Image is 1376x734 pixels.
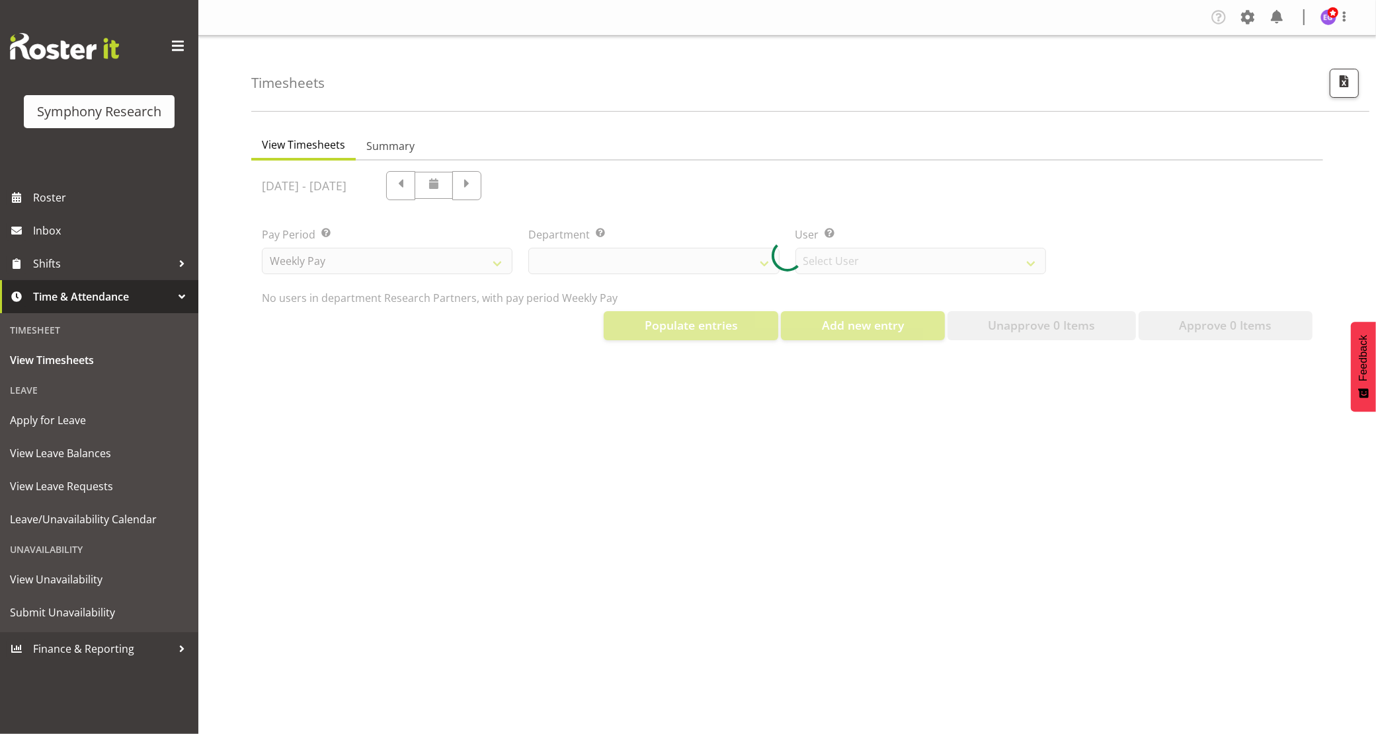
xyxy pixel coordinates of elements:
span: Summary [366,138,415,154]
span: View Unavailability [10,569,188,589]
span: Leave/Unavailability Calendar [10,509,188,529]
h4: Timesheets [251,75,325,91]
span: Roster [33,188,192,207]
span: View Leave Requests [10,476,188,496]
img: emma-gannaway277.jpg [1320,9,1336,25]
a: View Leave Requests [3,470,195,503]
span: View Leave Balances [10,443,188,463]
span: Inbox [33,221,192,240]
span: View Timesheets [262,137,345,153]
span: Feedback [1357,335,1369,381]
a: Leave/Unavailability Calendar [3,503,195,536]
a: View Unavailability [3,563,195,596]
button: Export CSV [1330,69,1359,98]
a: View Leave Balances [3,437,195,470]
div: Unavailability [3,536,195,563]
img: Rosterit website logo [10,33,119,59]
div: Leave [3,377,195,404]
a: View Timesheets [3,344,195,377]
button: Feedback - Show survey [1351,322,1376,412]
span: Finance & Reporting [33,639,172,659]
span: Submit Unavailability [10,603,188,622]
span: Time & Attendance [33,287,172,307]
a: Apply for Leave [3,404,195,437]
div: Timesheet [3,316,195,344]
span: Shifts [33,254,172,274]
span: Apply for Leave [10,410,188,430]
div: Symphony Research [37,102,161,122]
a: Submit Unavailability [3,596,195,629]
span: View Timesheets [10,350,188,370]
